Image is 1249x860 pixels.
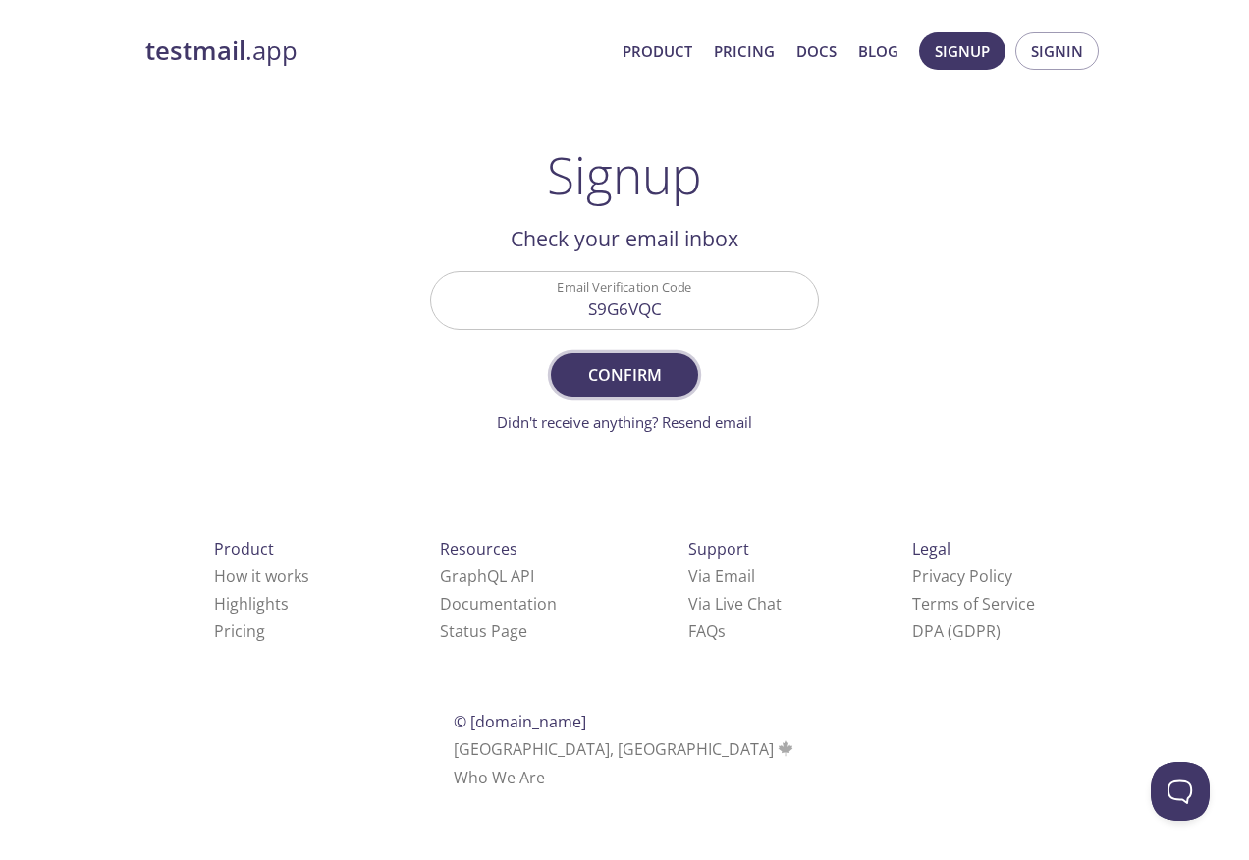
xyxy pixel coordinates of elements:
[623,38,692,64] a: Product
[718,620,726,642] span: s
[912,593,1035,615] a: Terms of Service
[796,38,837,64] a: Docs
[714,38,775,64] a: Pricing
[912,538,950,560] span: Legal
[935,38,990,64] span: Signup
[688,538,749,560] span: Support
[688,620,726,642] a: FAQ
[214,620,265,642] a: Pricing
[214,565,309,587] a: How it works
[1151,762,1210,821] iframe: Help Scout Beacon - Open
[572,361,677,389] span: Confirm
[145,33,245,68] strong: testmail
[440,565,534,587] a: GraphQL API
[440,538,517,560] span: Resources
[440,593,557,615] a: Documentation
[214,538,274,560] span: Product
[1015,32,1099,70] button: Signin
[145,34,607,68] a: testmail.app
[688,593,782,615] a: Via Live Chat
[454,767,545,788] a: Who We Are
[688,565,755,587] a: Via Email
[912,565,1012,587] a: Privacy Policy
[214,593,289,615] a: Highlights
[912,620,1001,642] a: DPA (GDPR)
[497,412,752,432] a: Didn't receive anything? Resend email
[551,353,698,397] button: Confirm
[858,38,898,64] a: Blog
[1031,38,1083,64] span: Signin
[454,738,796,760] span: [GEOGRAPHIC_DATA], [GEOGRAPHIC_DATA]
[547,145,702,204] h1: Signup
[440,620,527,642] a: Status Page
[454,711,586,732] span: © [DOMAIN_NAME]
[430,222,819,255] h2: Check your email inbox
[919,32,1005,70] button: Signup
